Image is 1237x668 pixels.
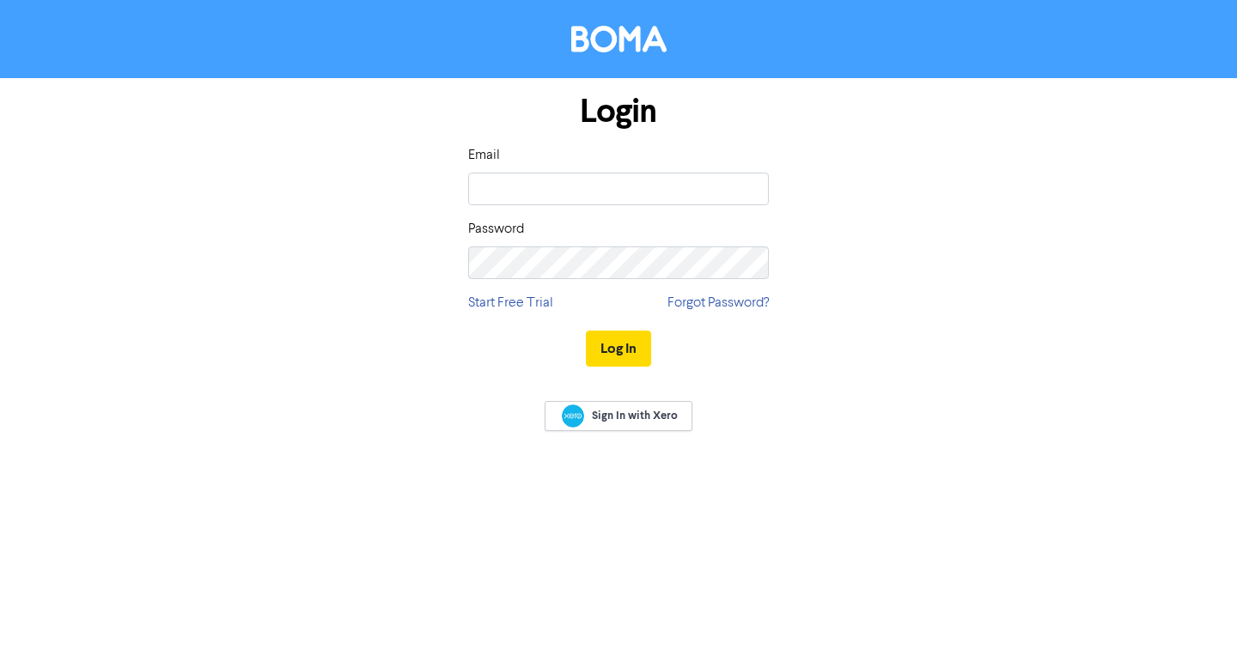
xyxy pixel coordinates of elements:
[468,92,769,131] h1: Login
[562,404,584,428] img: Xero logo
[571,26,667,52] img: BOMA Logo
[468,145,500,166] label: Email
[468,219,524,240] label: Password
[667,293,769,313] a: Forgot Password?
[468,293,553,313] a: Start Free Trial
[1151,586,1237,668] iframe: Chat Widget
[592,408,678,423] span: Sign In with Xero
[545,401,692,431] a: Sign In with Xero
[586,331,651,367] button: Log In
